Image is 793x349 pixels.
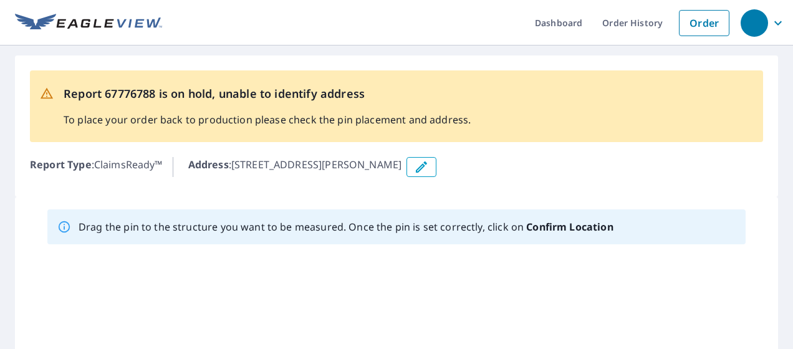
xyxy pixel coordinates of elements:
[30,157,163,177] p: : ClaimsReady™
[679,10,729,36] a: Order
[79,219,613,234] p: Drag the pin to the structure you want to be measured. Once the pin is set correctly, click on
[188,158,229,171] b: Address
[188,157,402,177] p: : [STREET_ADDRESS][PERSON_NAME]
[64,85,471,102] p: Report 67776788 is on hold, unable to identify address
[526,220,613,234] b: Confirm Location
[30,158,92,171] b: Report Type
[15,14,162,32] img: EV Logo
[64,112,471,127] p: To place your order back to production please check the pin placement and address.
